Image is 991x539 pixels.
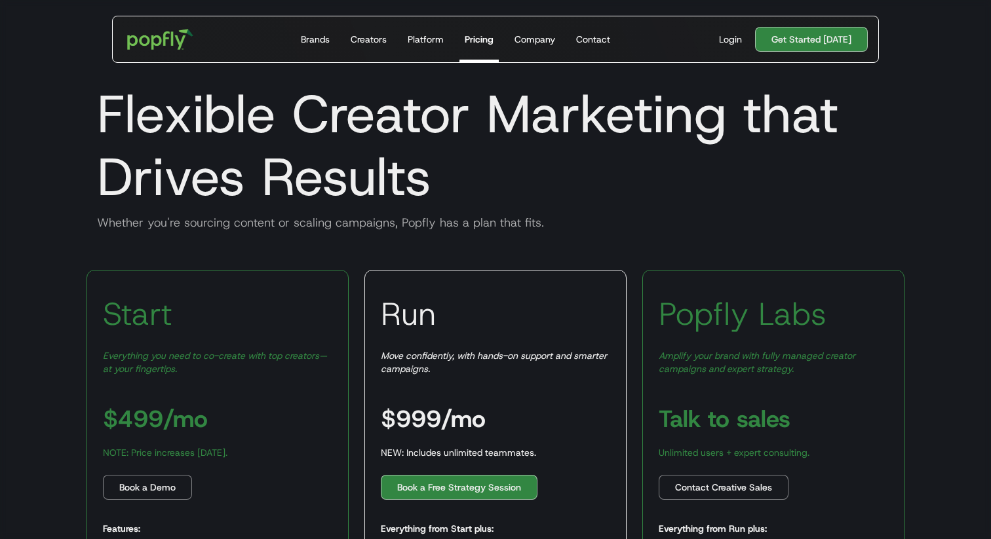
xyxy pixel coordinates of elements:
[301,33,330,46] div: Brands
[714,33,747,46] a: Login
[103,407,208,430] h3: $499/mo
[296,16,335,62] a: Brands
[397,481,521,494] div: Book a Free Strategy Session
[381,294,436,333] h3: Run
[515,33,555,46] div: Company
[118,20,203,59] a: home
[408,33,444,46] div: Platform
[381,446,536,459] div: NEW: Includes unlimited teammates.
[719,33,742,46] div: Login
[381,475,537,500] a: Book a Free Strategy Session
[103,522,140,535] h5: Features:
[576,33,610,46] div: Contact
[755,27,868,52] a: Get Started [DATE]
[659,294,826,333] h3: Popfly Labs
[103,446,227,459] div: NOTE: Price increases [DATE].
[659,446,809,459] div: Unlimited users + expert consulting.
[103,294,172,333] h3: Start
[509,16,560,62] a: Company
[351,33,387,46] div: Creators
[103,350,327,375] em: Everything you need to co-create with top creators—at your fingertips.
[381,350,607,375] em: Move confidently, with hands-on support and smarter campaigns.
[571,16,615,62] a: Contact
[659,350,855,375] em: Amplify your brand with fully managed creator campaigns and expert strategy.
[675,481,772,494] div: Contact Creative Sales
[459,16,499,62] a: Pricing
[119,481,176,494] div: Book a Demo
[87,83,904,208] h1: Flexible Creator Marketing that Drives Results
[381,522,494,535] h5: Everything from Start plus:
[345,16,392,62] a: Creators
[381,407,486,430] h3: $999/mo
[659,475,788,500] a: Contact Creative Sales
[465,33,494,46] div: Pricing
[87,215,904,231] div: Whether you're sourcing content or scaling campaigns, Popfly has a plan that fits.
[659,407,790,430] h3: Talk to sales
[659,522,767,535] h5: Everything from Run plus:
[103,475,192,500] a: Book a Demo
[402,16,449,62] a: Platform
